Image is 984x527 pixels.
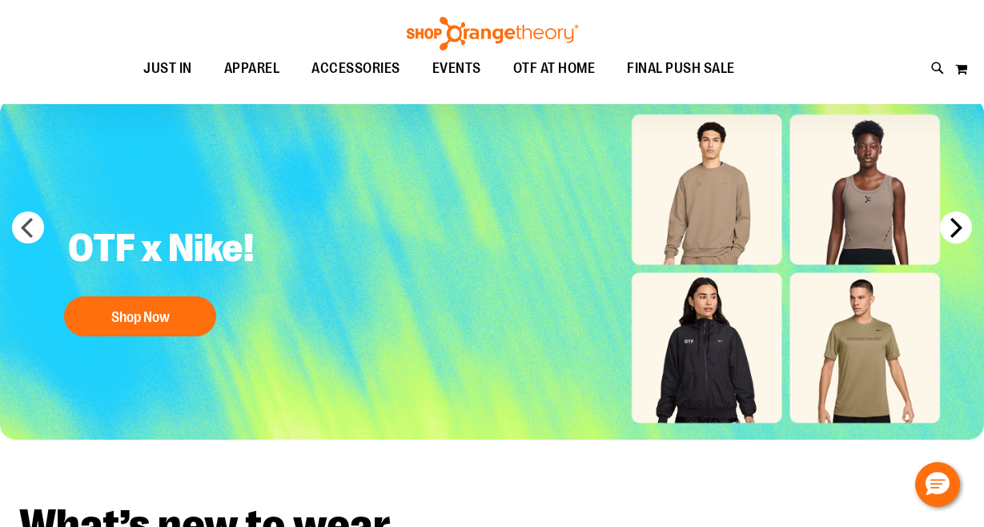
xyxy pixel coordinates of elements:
[224,50,280,86] span: APPAREL
[432,50,481,86] span: EVENTS
[208,50,296,87] a: APPAREL
[416,50,497,87] a: EVENTS
[940,211,972,243] button: next
[404,17,580,50] img: Shop Orangetheory
[915,462,960,507] button: Hello, have a question? Let’s chat.
[12,211,44,243] button: prev
[64,296,216,336] button: Shop Now
[513,50,596,86] span: OTF AT HOME
[127,50,208,87] a: JUST IN
[295,50,416,87] a: ACCESSORIES
[611,50,751,87] a: FINAL PUSH SALE
[497,50,612,87] a: OTF AT HOME
[311,50,400,86] span: ACCESSORIES
[56,212,282,288] h2: OTF x Nike!
[627,50,735,86] span: FINAL PUSH SALE
[56,212,282,344] a: OTF x Nike! Shop Now
[143,50,192,86] span: JUST IN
